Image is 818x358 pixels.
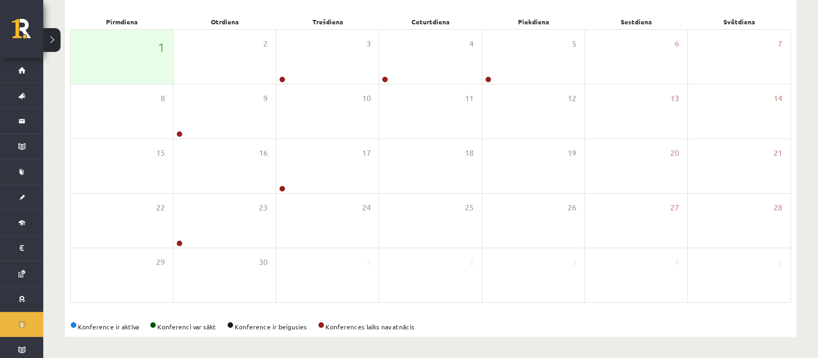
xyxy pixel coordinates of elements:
[161,92,165,104] span: 8
[774,92,782,104] span: 14
[156,147,165,159] span: 15
[70,322,791,332] div: Konference ir aktīva Konferenci var sākt Konference ir beigusies Konferences laiks nav atnācis
[259,202,268,214] span: 23
[362,202,370,214] span: 24
[585,14,688,29] div: Sestdiena
[774,202,782,214] span: 28
[362,147,370,159] span: 17
[366,256,370,268] span: 1
[572,256,576,268] span: 3
[482,14,585,29] div: Piekdiena
[156,256,165,268] span: 29
[379,14,482,29] div: Ceturtdiena
[259,147,268,159] span: 16
[688,14,791,29] div: Svētdiena
[469,38,474,50] span: 4
[465,202,474,214] span: 25
[778,38,782,50] span: 7
[259,256,268,268] span: 30
[276,14,379,29] div: Trešdiena
[263,92,268,104] span: 9
[156,202,165,214] span: 22
[465,147,474,159] span: 18
[12,19,43,46] a: Rīgas 1. Tālmācības vidusskola
[670,147,679,159] span: 20
[675,256,679,268] span: 4
[173,14,276,29] div: Otrdiena
[675,38,679,50] span: 6
[774,147,782,159] span: 21
[362,92,370,104] span: 10
[568,92,576,104] span: 12
[263,38,268,50] span: 2
[568,202,576,214] span: 26
[568,147,576,159] span: 19
[469,256,474,268] span: 2
[670,92,679,104] span: 13
[778,256,782,268] span: 5
[670,202,679,214] span: 27
[572,38,576,50] span: 5
[70,14,173,29] div: Pirmdiena
[158,38,165,56] span: 1
[366,38,370,50] span: 3
[465,92,474,104] span: 11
